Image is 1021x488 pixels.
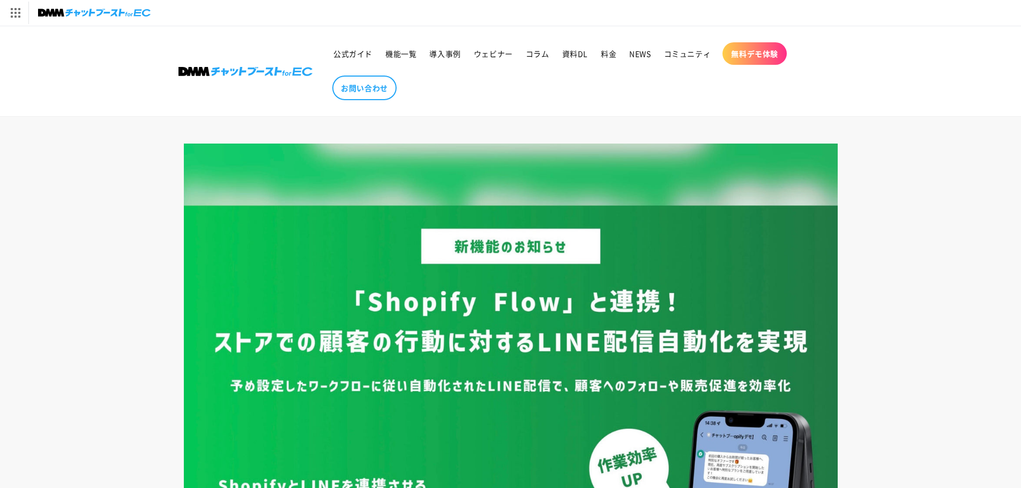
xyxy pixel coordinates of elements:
span: 機能一覧 [385,49,416,58]
span: コミュニティ [664,49,711,58]
a: コミュニティ [658,42,718,65]
a: コラム [519,42,556,65]
a: 無料デモ体験 [722,42,787,65]
a: ウェビナー [467,42,519,65]
span: NEWS [629,49,651,58]
span: 導入事例 [429,49,460,58]
a: NEWS [623,42,657,65]
span: ウェビナー [474,49,513,58]
a: 資料DL [556,42,594,65]
a: 料金 [594,42,623,65]
span: 資料DL [562,49,588,58]
span: コラム [526,49,549,58]
a: 導入事例 [423,42,467,65]
a: お問い合わせ [332,76,397,100]
img: サービス [2,2,28,24]
span: 料金 [601,49,616,58]
span: 無料デモ体験 [731,49,778,58]
a: 公式ガイド [327,42,379,65]
span: 公式ガイド [333,49,372,58]
img: チャットブーストforEC [38,5,151,20]
a: 機能一覧 [379,42,423,65]
img: 株式会社DMM Boost [178,67,312,76]
span: お問い合わせ [341,83,388,93]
